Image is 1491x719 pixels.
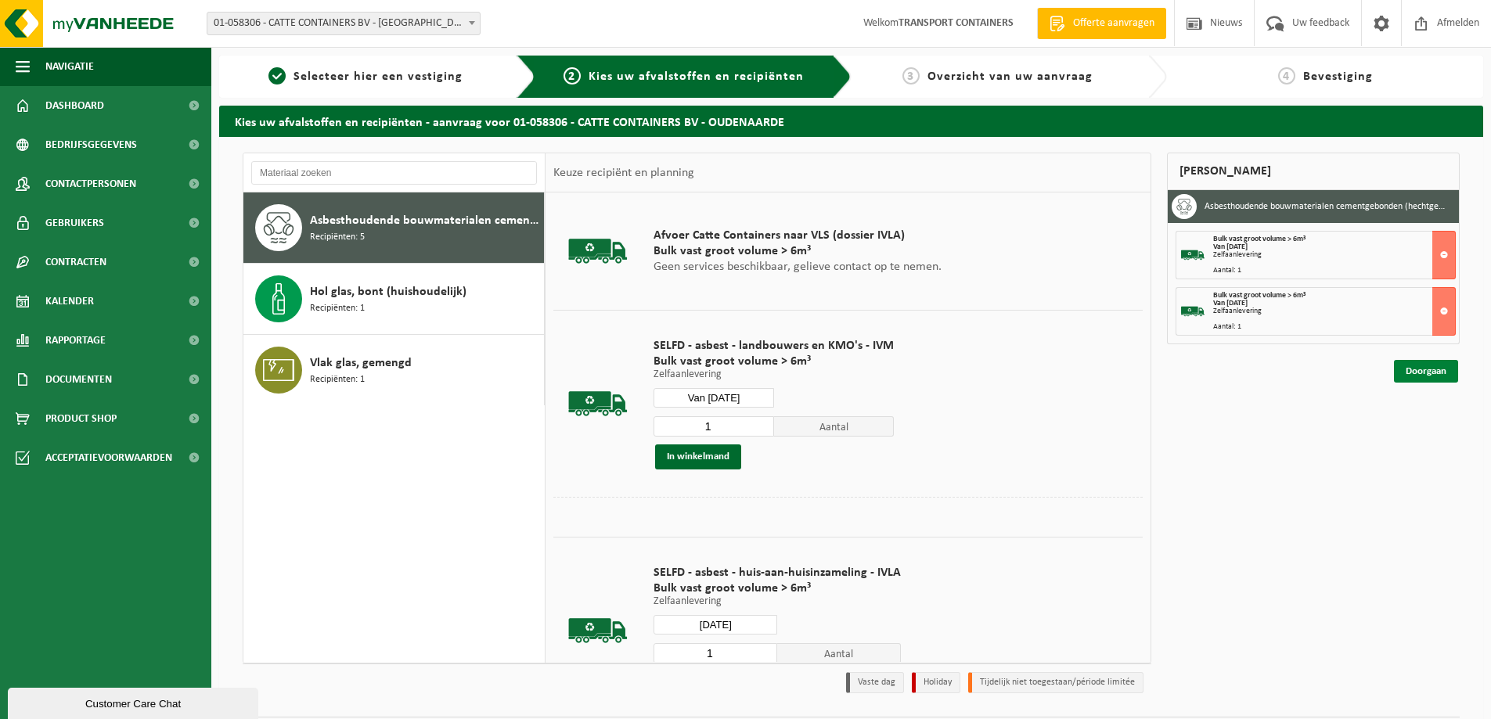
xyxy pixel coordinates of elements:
span: SELFD - asbest - huis-aan-huisinzameling - IVLA [654,565,901,581]
h3: Asbesthoudende bouwmaterialen cementgebonden (hechtgebonden) [1205,194,1447,219]
span: Bulk vast groot volume > 6m³ [1213,235,1306,243]
span: Documenten [45,360,112,399]
span: Navigatie [45,47,94,86]
span: Bevestiging [1303,70,1373,83]
h2: Kies uw afvalstoffen en recipiënten - aanvraag voor 01-058306 - CATTE CONTAINERS BV - OUDENAARDE [219,106,1483,136]
input: Selecteer datum [654,388,774,408]
span: Contracten [45,243,106,282]
strong: TRANSPORT CONTAINERS [899,17,1014,29]
span: Asbesthoudende bouwmaterialen cementgebonden (hechtgebonden) [310,211,540,230]
span: Bedrijfsgegevens [45,125,137,164]
span: Aantal [774,416,895,437]
span: Overzicht van uw aanvraag [927,70,1093,83]
span: Recipiënten: 5 [310,230,365,245]
div: Zelfaanlevering [1213,307,1455,315]
span: Bulk vast groot volume > 6m³ [654,581,901,596]
span: Bulk vast groot volume > 6m³ [654,243,942,259]
p: Zelfaanlevering [654,596,901,607]
div: Zelfaanlevering [1213,251,1455,259]
a: Offerte aanvragen [1037,8,1166,39]
strong: Van [DATE] [1213,243,1248,251]
input: Selecteer datum [654,615,777,635]
span: Recipiënten: 1 [310,372,365,387]
span: 1 [268,67,286,84]
span: Rapportage [45,321,106,360]
span: Bulk vast groot volume > 6m³ [654,354,894,369]
div: Keuze recipiënt en planning [546,153,702,192]
span: Recipiënten: 1 [310,301,365,316]
span: 3 [902,67,920,84]
strong: Van [DATE] [1213,299,1248,307]
span: 01-058306 - CATTE CONTAINERS BV - OUDENAARDE [207,12,481,35]
li: Vaste dag [846,672,904,693]
p: Zelfaanlevering [654,369,894,380]
a: 1Selecteer hier een vestiging [227,67,504,86]
span: 4 [1278,67,1295,84]
span: Vlak glas, gemengd [310,354,412,372]
button: In winkelmand [655,444,741,469]
div: Aantal: 1 [1213,267,1455,275]
li: Tijdelijk niet toegestaan/période limitée [968,672,1143,693]
span: Acceptatievoorwaarden [45,438,172,477]
span: Selecteer hier een vestiging [294,70,463,83]
span: Kies uw afvalstoffen en recipiënten [589,70,804,83]
span: Product Shop [45,399,117,438]
button: Vlak glas, gemengd Recipiënten: 1 [243,335,545,405]
span: Aantal [777,643,901,663]
div: Aantal: 1 [1213,323,1455,331]
button: Hol glas, bont (huishoudelijk) Recipiënten: 1 [243,264,545,335]
span: SELFD - asbest - landbouwers en KMO's - IVM [654,338,894,354]
button: Asbesthoudende bouwmaterialen cementgebonden (hechtgebonden) Recipiënten: 5 [243,192,545,264]
span: Hol glas, bont (huishoudelijk) [310,282,466,301]
span: Contactpersonen [45,164,136,203]
input: Materiaal zoeken [251,161,537,185]
span: 01-058306 - CATTE CONTAINERS BV - OUDENAARDE [207,13,480,34]
div: [PERSON_NAME] [1167,153,1460,190]
a: Doorgaan [1394,360,1458,383]
span: Kalender [45,282,94,321]
span: Afvoer Catte Containers naar VLS (dossier IVLA) [654,228,942,243]
span: Offerte aanvragen [1069,16,1158,31]
span: Gebruikers [45,203,104,243]
span: Dashboard [45,86,104,125]
span: 2 [564,67,581,84]
span: Bulk vast groot volume > 6m³ [1213,291,1306,300]
div: Geen services beschikbaar, gelieve contact op te nemen. [646,212,949,290]
li: Holiday [912,672,960,693]
iframe: chat widget [8,685,261,719]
